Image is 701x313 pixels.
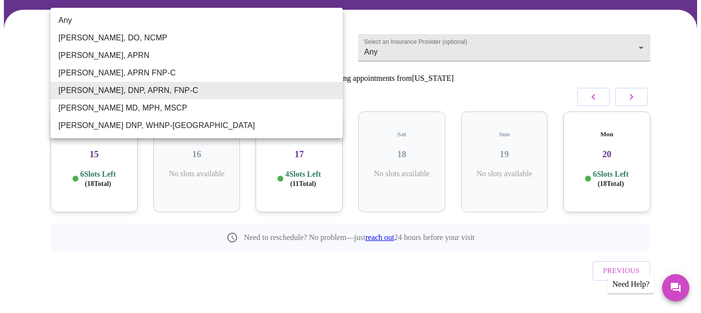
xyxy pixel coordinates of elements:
li: [PERSON_NAME] DNP, WHNP-[GEOGRAPHIC_DATA] [51,117,343,134]
li: [PERSON_NAME], DO, NCMP [51,29,343,47]
li: [PERSON_NAME] MD, MPH, MSCP [51,99,343,117]
li: Any [51,12,343,29]
li: [PERSON_NAME], APRN FNP-C [51,64,343,82]
li: [PERSON_NAME], APRN [51,47,343,64]
li: [PERSON_NAME], DNP, APRN, FNP-C [51,82,343,99]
